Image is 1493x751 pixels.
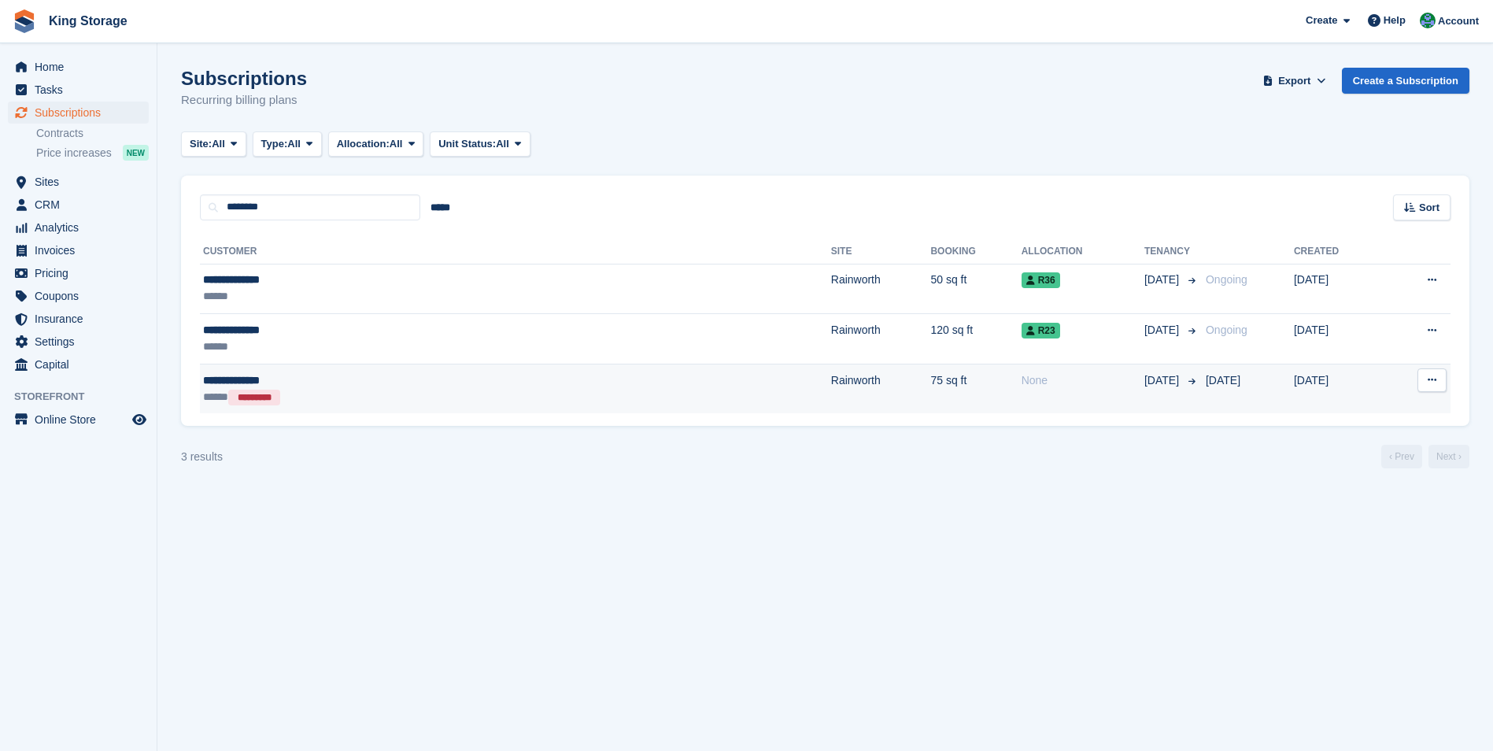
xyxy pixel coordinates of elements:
[35,171,129,193] span: Sites
[8,262,149,284] a: menu
[831,239,931,265] th: Site
[831,314,931,364] td: Rainworth
[8,79,149,101] a: menu
[123,145,149,161] div: NEW
[930,314,1021,364] td: 120 sq ft
[1438,13,1479,29] span: Account
[35,194,129,216] span: CRM
[181,91,307,109] p: Recurring billing plans
[8,353,149,375] a: menu
[1378,445,1473,468] nav: Page
[8,308,149,330] a: menu
[430,131,530,157] button: Unit Status: All
[8,216,149,239] a: menu
[8,102,149,124] a: menu
[1428,445,1469,468] a: Next
[200,239,831,265] th: Customer
[35,79,129,101] span: Tasks
[181,449,223,465] div: 3 results
[1294,364,1384,413] td: [DATE]
[35,239,129,261] span: Invoices
[253,131,322,157] button: Type: All
[261,136,288,152] span: Type:
[1022,272,1060,288] span: R36
[337,136,390,152] span: Allocation:
[14,389,157,405] span: Storefront
[8,409,149,431] a: menu
[1260,68,1329,94] button: Export
[438,136,496,152] span: Unit Status:
[1294,239,1384,265] th: Created
[287,136,301,152] span: All
[8,194,149,216] a: menu
[1294,264,1384,314] td: [DATE]
[35,56,129,78] span: Home
[35,102,129,124] span: Subscriptions
[1384,13,1406,28] span: Help
[36,144,149,161] a: Price increases NEW
[36,146,112,161] span: Price increases
[1022,239,1144,265] th: Allocation
[35,409,129,431] span: Online Store
[1144,322,1182,339] span: [DATE]
[13,9,36,33] img: stora-icon-8386f47178a22dfd0bd8f6a31ec36ba5ce8667c1dd55bd0f319d3a0aa187defe.svg
[130,410,149,429] a: Preview store
[1278,73,1310,89] span: Export
[930,239,1021,265] th: Booking
[1022,323,1060,339] span: R23
[1206,273,1247,286] span: Ongoing
[35,353,129,375] span: Capital
[8,239,149,261] a: menu
[1144,239,1199,265] th: Tenancy
[35,331,129,353] span: Settings
[831,264,931,314] td: Rainworth
[190,136,212,152] span: Site:
[496,136,509,152] span: All
[1144,272,1182,288] span: [DATE]
[328,131,424,157] button: Allocation: All
[930,364,1021,413] td: 75 sq ft
[35,216,129,239] span: Analytics
[1022,372,1144,389] div: None
[212,136,225,152] span: All
[831,364,931,413] td: Rainworth
[1381,445,1422,468] a: Previous
[1206,374,1240,387] span: [DATE]
[181,68,307,89] h1: Subscriptions
[930,264,1021,314] td: 50 sq ft
[8,331,149,353] a: menu
[1206,324,1247,336] span: Ongoing
[36,126,149,141] a: Contracts
[35,308,129,330] span: Insurance
[1306,13,1337,28] span: Create
[1342,68,1469,94] a: Create a Subscription
[1420,13,1436,28] img: John King
[181,131,246,157] button: Site: All
[42,8,134,34] a: King Storage
[8,285,149,307] a: menu
[1419,200,1439,216] span: Sort
[1294,314,1384,364] td: [DATE]
[390,136,403,152] span: All
[1144,372,1182,389] span: [DATE]
[35,262,129,284] span: Pricing
[35,285,129,307] span: Coupons
[8,171,149,193] a: menu
[8,56,149,78] a: menu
